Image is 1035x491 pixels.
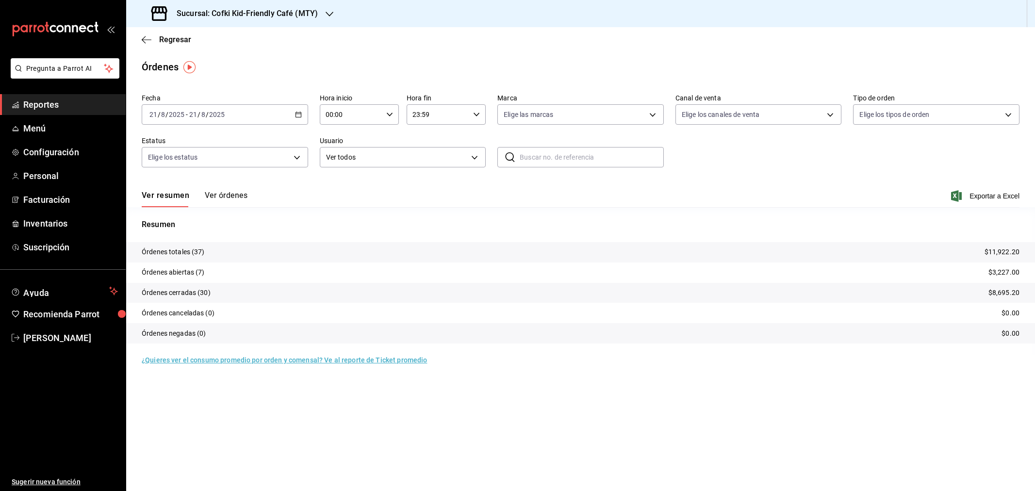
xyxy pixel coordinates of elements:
[189,111,197,118] input: --
[7,70,119,81] a: Pregunta a Parrot AI
[149,111,158,118] input: --
[161,111,165,118] input: --
[326,152,468,163] span: Ver todos
[320,137,486,144] label: Usuario
[407,95,486,101] label: Hora fin
[12,477,118,487] span: Sugerir nueva función
[186,111,188,118] span: -
[142,60,179,74] div: Órdenes
[169,8,318,19] h3: Sucursal: Cofki Kid-Friendly Café (MTY)
[197,111,200,118] span: /
[142,267,205,278] p: Órdenes abiertas (7)
[142,191,189,207] button: Ver resumen
[158,111,161,118] span: /
[183,61,196,73] img: Tooltip marker
[23,169,118,182] span: Personal
[497,95,664,101] label: Marca
[985,247,1019,257] p: $11,922.20
[142,356,427,364] a: ¿Quieres ver el consumo promedio por orden y comensal? Ve al reporte de Ticket promedio
[209,111,225,118] input: ----
[23,217,118,230] span: Inventarios
[23,146,118,159] span: Configuración
[148,152,197,162] span: Elige los estatus
[675,95,842,101] label: Canal de venta
[142,247,205,257] p: Órdenes totales (37)
[859,110,929,119] span: Elige los tipos de orden
[23,285,105,297] span: Ayuda
[142,219,1019,230] p: Resumen
[142,191,247,207] div: navigation tabs
[1002,308,1019,318] p: $0.00
[142,308,214,318] p: Órdenes canceladas (0)
[142,95,308,101] label: Fecha
[23,193,118,206] span: Facturación
[23,241,118,254] span: Suscripción
[168,111,185,118] input: ----
[23,331,118,344] span: [PERSON_NAME]
[165,111,168,118] span: /
[23,122,118,135] span: Menú
[988,288,1019,298] p: $8,695.20
[107,25,115,33] button: open_drawer_menu
[142,137,308,144] label: Estatus
[1002,328,1019,339] p: $0.00
[142,328,206,339] p: Órdenes negadas (0)
[11,58,119,79] button: Pregunta a Parrot AI
[26,64,104,74] span: Pregunta a Parrot AI
[853,95,1019,101] label: Tipo de orden
[988,267,1019,278] p: $3,227.00
[504,110,553,119] span: Elige las marcas
[953,190,1019,202] button: Exportar a Excel
[23,98,118,111] span: Reportes
[159,35,191,44] span: Regresar
[201,111,206,118] input: --
[142,288,211,298] p: Órdenes cerradas (30)
[206,111,209,118] span: /
[520,147,664,167] input: Buscar no. de referencia
[23,308,118,321] span: Recomienda Parrot
[205,191,247,207] button: Ver órdenes
[142,35,191,44] button: Regresar
[320,95,399,101] label: Hora inicio
[682,110,759,119] span: Elige los canales de venta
